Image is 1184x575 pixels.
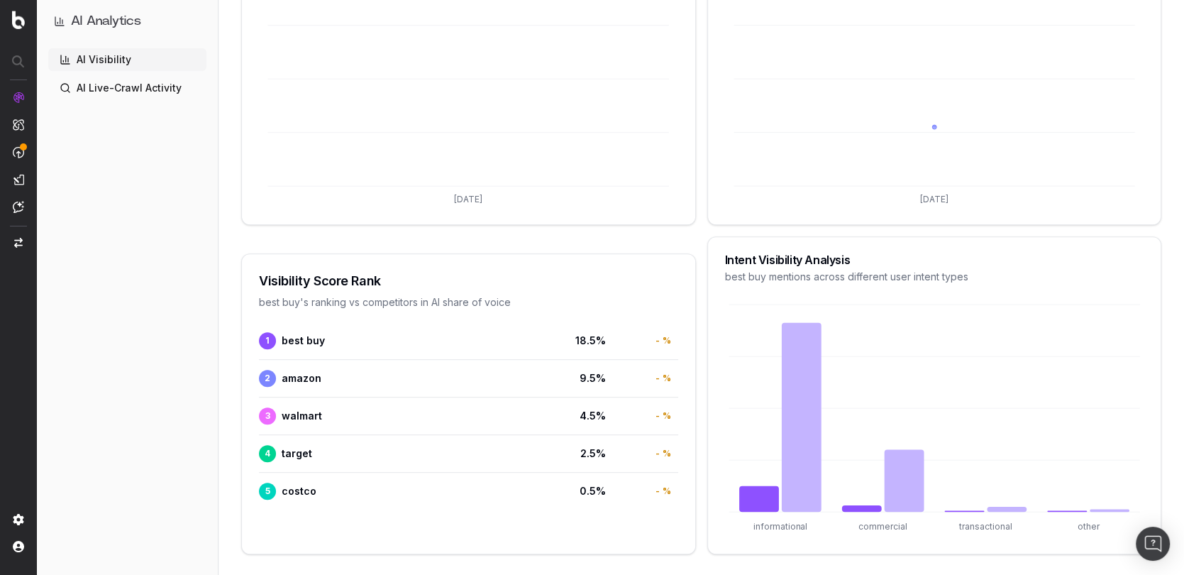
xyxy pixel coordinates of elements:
[1078,521,1100,532] tspan: other
[1136,527,1170,561] div: Open Intercom Messenger
[48,48,206,71] a: AI Visibility
[13,541,24,552] img: My account
[646,447,678,461] div: -
[663,335,671,346] span: %
[13,92,24,103] img: Analytics
[646,484,678,498] div: -
[13,146,24,158] img: Activation
[259,295,678,310] div: best buy 's ranking vs competitors in AI share of voice
[549,371,606,385] span: 9.5 %
[259,332,276,349] span: 1
[259,370,276,387] span: 2
[858,521,907,532] tspan: commercial
[549,334,606,348] span: 18.5 %
[282,484,316,498] span: costco
[663,410,671,422] span: %
[958,521,1012,532] tspan: transactional
[663,448,671,459] span: %
[259,445,276,462] span: 4
[663,373,671,384] span: %
[12,11,25,29] img: Botify logo
[646,334,678,348] div: -
[282,334,325,348] span: best buy
[753,521,807,532] tspan: informational
[646,409,678,423] div: -
[454,194,482,204] tspan: [DATE]
[13,201,24,213] img: Assist
[259,271,678,291] div: Visibility Score Rank
[282,371,321,385] span: amazon
[259,483,276,500] span: 5
[725,254,1144,265] div: Intent Visibility Analysis
[13,174,24,185] img: Studio
[920,194,948,204] tspan: [DATE]
[646,371,678,385] div: -
[549,409,606,423] span: 4.5 %
[13,119,24,131] img: Intelligence
[549,447,606,461] span: 2.5 %
[725,270,1144,284] div: best buy mentions across different user intent types
[14,238,23,248] img: Switch project
[663,486,671,497] span: %
[549,484,606,498] span: 0.5 %
[71,11,141,31] h1: AI Analytics
[13,514,24,525] img: Setting
[282,409,322,423] span: walmart
[259,407,276,425] span: 3
[282,447,312,461] span: target
[54,11,201,31] button: AI Analytics
[48,77,206,99] a: AI Live-Crawl Activity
